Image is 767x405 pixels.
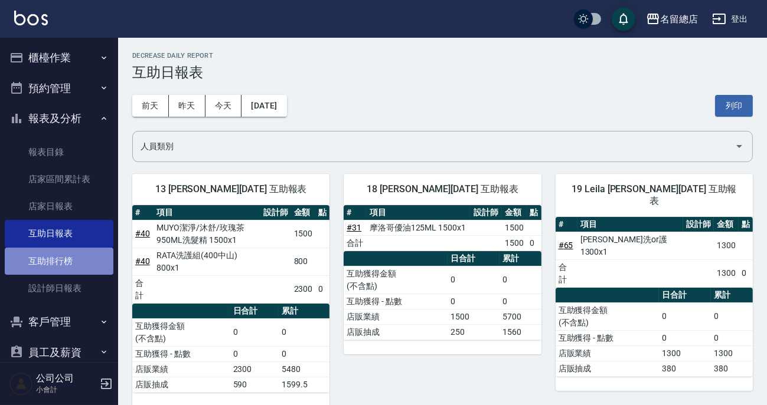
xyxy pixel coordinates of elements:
td: 0 [230,318,279,346]
h3: 互助日報表 [132,64,753,81]
td: 0 [711,302,753,330]
td: 店販業績 [132,361,230,377]
td: 合計 [132,275,154,303]
td: 0 [230,346,279,361]
td: 互助獲得 - 點數 [132,346,230,361]
td: 互助獲得金額 (不含點) [344,266,448,294]
th: 設計師 [260,205,291,220]
td: 2300 [291,275,316,303]
td: 0 [500,266,541,294]
button: 名留總店 [641,7,703,31]
td: 1500 [291,220,316,248]
td: 0 [659,302,711,330]
p: 小會計 [36,384,96,395]
button: Open [730,137,749,156]
td: 1300 [714,232,739,259]
td: 1500 [502,220,527,235]
th: 累計 [711,288,753,303]
a: 互助日報表 [5,220,113,247]
td: 0 [279,346,329,361]
a: #40 [135,229,150,238]
th: 金額 [291,205,316,220]
a: 店家日報表 [5,193,113,220]
button: 今天 [205,95,242,117]
td: [PERSON_NAME]洗or護 1300x1 [577,232,684,259]
td: 0 [315,275,329,303]
th: 金額 [502,205,527,220]
table: a dense table [344,205,541,251]
td: 0 [739,259,753,287]
td: 1500 [502,235,527,251]
th: 日合計 [230,304,279,319]
td: 800 [291,248,316,275]
a: 互助排行榜 [5,248,113,275]
td: 1560 [500,324,541,340]
td: 1500 [448,309,500,324]
td: 5480 [279,361,329,377]
table: a dense table [132,205,329,304]
table: a dense table [556,288,753,377]
span: 19 Leila [PERSON_NAME][DATE] 互助報表 [570,183,739,207]
table: a dense table [344,251,541,340]
td: 0 [500,294,541,309]
button: 員工及薪資 [5,337,113,368]
span: 18 [PERSON_NAME][DATE] 互助報表 [358,183,527,195]
button: 登出 [707,8,753,30]
th: 點 [315,205,329,220]
button: 客戶管理 [5,307,113,337]
th: # [344,205,367,220]
td: 店販抽成 [344,324,448,340]
span: 13 [PERSON_NAME][DATE] 互助報表 [146,183,315,195]
a: 設計師日報表 [5,275,113,302]
table: a dense table [132,304,329,393]
td: 380 [711,361,753,376]
th: 累計 [500,251,541,266]
table: a dense table [556,217,753,288]
td: 0 [279,318,329,346]
th: 項目 [577,217,684,232]
td: 店販業績 [344,309,448,324]
h5: 公司公司 [36,373,96,384]
img: Logo [14,11,48,25]
td: 250 [448,324,500,340]
td: 互助獲得金額 (不含點) [556,302,660,330]
button: 昨天 [169,95,205,117]
td: 合計 [556,259,577,287]
div: 名留總店 [660,12,698,27]
th: 點 [527,205,541,220]
th: # [132,205,154,220]
a: #65 [559,241,573,250]
th: 日合計 [659,288,711,303]
button: 報表及分析 [5,103,113,134]
td: 店販抽成 [132,377,230,392]
td: 店販業績 [556,345,660,361]
button: 前天 [132,95,169,117]
td: 0 [527,235,541,251]
td: RATA洗護組(400中山) 800x1 [154,248,260,275]
button: 列印 [715,95,753,117]
td: 1300 [659,345,711,361]
th: 日合計 [448,251,500,266]
td: MUYO潔淨/沐舒/玫瑰茶950ML洗髮精 1500x1 [154,220,260,248]
th: 點 [739,217,753,232]
td: 590 [230,377,279,392]
td: 0 [659,330,711,345]
a: 報表目錄 [5,139,113,166]
input: 人員名稱 [138,136,730,157]
td: 互助獲得金額 (不含點) [132,318,230,346]
button: save [612,7,635,31]
td: 店販抽成 [556,361,660,376]
button: 預約管理 [5,73,113,104]
th: 項目 [154,205,260,220]
h2: Decrease Daily Report [132,52,753,60]
a: #40 [135,256,150,266]
th: 累計 [279,304,329,319]
td: 0 [448,294,500,309]
td: 合計 [344,235,367,251]
td: 互助獲得 - 點數 [556,330,660,345]
td: 5700 [500,309,541,324]
td: 0 [711,330,753,345]
td: 1300 [711,345,753,361]
td: 0 [448,266,500,294]
td: 1599.5 [279,377,329,392]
